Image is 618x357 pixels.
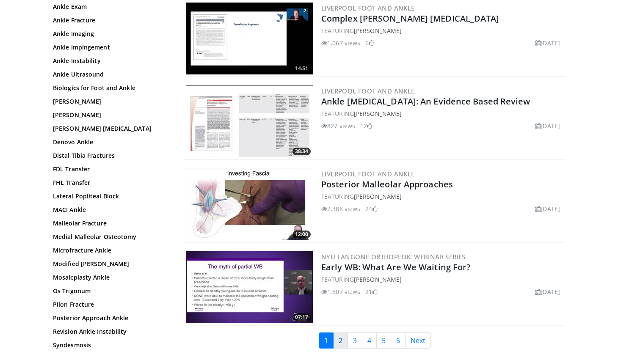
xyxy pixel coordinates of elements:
nav: Search results pages [184,332,565,349]
a: [PERSON_NAME] [354,275,402,283]
li: 2,388 views [321,204,360,213]
li: [DATE] [535,38,560,47]
img: fb7b7a01-cddc-4fe6-a7c5-b60feb239fe3.300x170_q85_crop-smart_upscale.jpg [186,85,313,157]
a: Liverpool Foot and Ankle [321,87,415,95]
div: FEATURING [321,26,563,35]
a: Early WB: What Are We Waiting For? [321,261,470,273]
a: Pilon Fracture [53,300,167,309]
a: Liverpool Foot and Ankle [321,170,415,178]
span: 12:00 [292,231,311,238]
a: Modified [PERSON_NAME] [53,260,167,268]
a: 07:17 [186,251,313,323]
a: [PERSON_NAME] [354,110,402,118]
a: 4 [362,332,377,349]
li: 1,807 views [321,287,360,296]
a: Os Trigonum [53,287,167,295]
a: Ankle Fracture [53,16,167,25]
a: Revision Ankle Instability [53,327,167,336]
li: 24 [365,204,377,213]
a: 14:51 [186,3,313,74]
a: 1 [319,332,334,349]
li: 12 [360,121,372,130]
div: FEATURING [321,275,563,284]
a: Medial Malleolar Osteotomy [53,233,167,241]
a: Syndesmosis [53,341,167,349]
span: 14:51 [292,65,311,72]
a: 6 [391,332,406,349]
a: 3 [348,332,362,349]
a: Distal Tibia Fractures [53,151,167,160]
div: FEATURING [321,109,563,118]
a: [PERSON_NAME] [354,27,402,35]
div: FEATURING [321,192,563,201]
li: [DATE] [535,121,560,130]
a: Next [405,332,431,349]
li: 6 [365,38,374,47]
img: ad0c3c97-1adf-422f-b795-38ace30bb30a.300x170_q85_crop-smart_upscale.jpg [186,168,313,240]
a: Microfracture Ankle [53,246,167,255]
a: 12:00 [186,168,313,240]
a: Posterior Malleolar Approaches [321,178,453,190]
a: Biologics for Foot and Ankle [53,84,167,92]
a: 38:34 [186,85,313,157]
li: 827 views [321,121,355,130]
span: 38:34 [292,148,311,155]
a: FDL Transfer [53,165,167,173]
a: Denovo Ankle [53,138,167,146]
a: MACI Ankle [53,206,167,214]
li: [DATE] [535,204,560,213]
a: 5 [376,332,391,349]
img: 66da722d-eace-4dd4-83ff-a83df7854299.300x170_q85_crop-smart_upscale.jpg [186,3,313,74]
a: 2 [333,332,348,349]
a: FHL Transfer [53,178,167,187]
a: [PERSON_NAME] [354,192,402,200]
a: [PERSON_NAME] [53,111,167,119]
span: 07:17 [292,313,311,321]
a: Lateral Popliteal Block [53,192,167,200]
a: Malleolar Fracture [53,219,167,228]
a: Ankle Instability [53,57,167,65]
a: Ankle Exam [53,3,167,11]
a: Liverpool Foot and Ankle [321,4,415,12]
img: 33b681c5-3662-4a22-82d0-44a4f5fe7874.300x170_q85_crop-smart_upscale.jpg [186,251,313,323]
a: [PERSON_NAME] [53,97,167,106]
li: [DATE] [535,287,560,296]
a: Ankle [MEDICAL_DATA]: An Evidence Based Review [321,96,530,107]
a: Mosaicplasty Ankle [53,273,167,282]
a: [PERSON_NAME] [MEDICAL_DATA] [53,124,167,133]
a: Ankle Impingement [53,43,167,52]
a: Complex [PERSON_NAME] [MEDICAL_DATA] [321,13,499,24]
a: NYU Langone Orthopedic Webinar Series [321,253,466,261]
a: Posterior Approach Ankle [53,314,167,322]
li: 21 [365,287,377,296]
li: 1,067 views [321,38,360,47]
a: Ankle Imaging [53,30,167,38]
a: Ankle Ultrasound [53,70,167,79]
